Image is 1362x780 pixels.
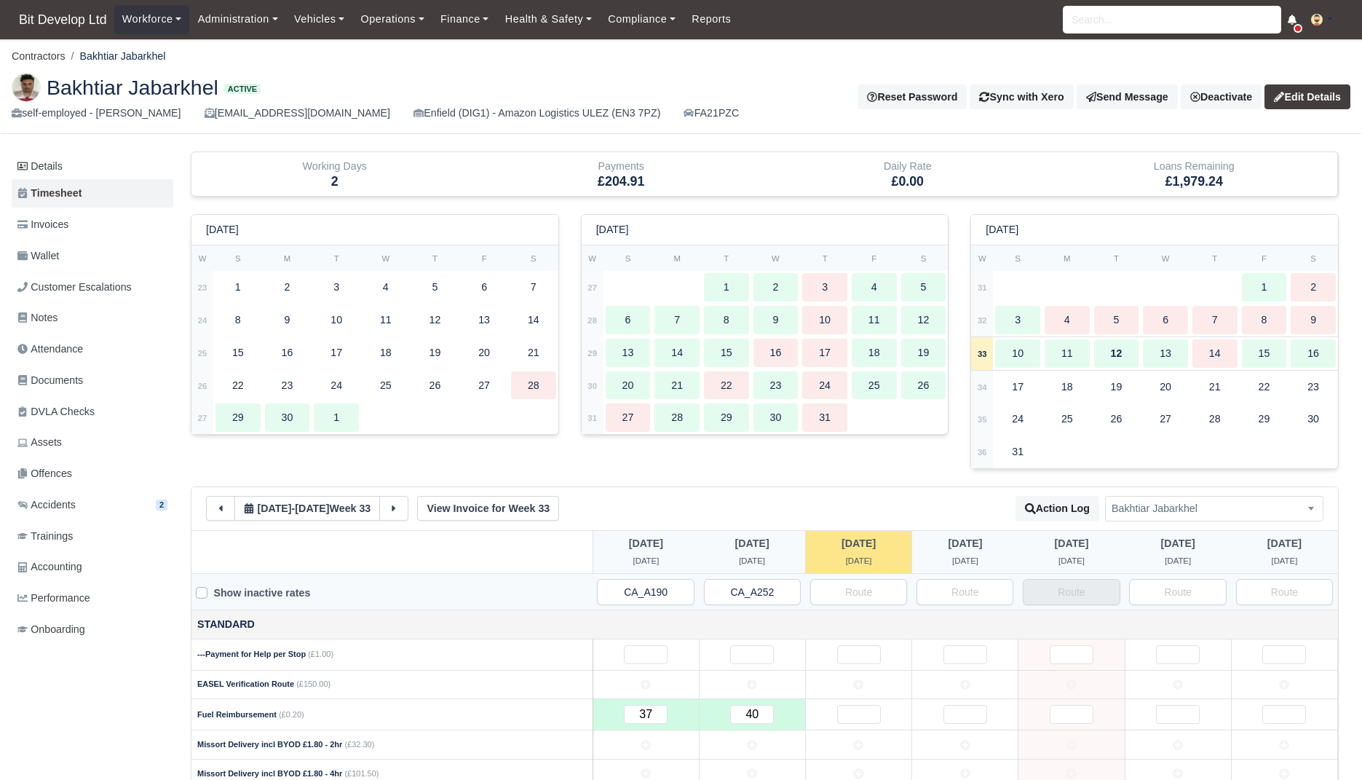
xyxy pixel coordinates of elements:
[1045,373,1090,401] div: 18
[381,254,389,263] small: W
[1192,339,1238,368] div: 14
[995,373,1040,401] div: 17
[684,5,739,34] a: Reports
[308,650,333,658] span: (£1.00)
[314,371,359,400] div: 24
[1192,306,1238,334] div: 7
[279,710,304,719] span: (£0.20)
[12,491,173,519] a: Accidents 2
[704,339,749,367] div: 15
[1062,174,1327,189] h5: £1,979.24
[846,556,872,565] span: 15 hours ago
[17,590,90,607] span: Performance
[1058,556,1085,565] span: 1 day from now
[735,537,769,549] span: 1 day ago
[654,306,700,334] div: 7
[764,152,1051,196] div: Daily Rate
[12,615,173,644] a: Onboarding
[916,579,1013,605] input: Route
[948,537,982,549] span: 8 hours from now
[1064,254,1070,263] small: M
[265,306,310,334] div: 9
[739,556,765,565] span: 1 day ago
[588,254,596,263] small: W
[587,382,597,390] strong: 30
[775,158,1040,175] div: Daily Rate
[921,254,927,263] small: S
[978,448,987,457] strong: 36
[462,273,507,302] div: 6
[625,254,631,263] small: S
[12,460,173,488] a: Offences
[363,339,408,367] div: 18
[1267,537,1302,549] span: 3 days from now
[17,403,95,420] span: DVLA Checks
[1114,254,1119,263] small: T
[986,224,1018,236] h6: [DATE]
[978,283,987,292] strong: 31
[772,254,780,263] small: W
[654,339,700,367] div: 14
[1310,254,1316,263] small: S
[191,152,478,196] div: Working Days
[17,372,83,389] span: Documents
[1291,405,1336,433] div: 30
[156,500,167,511] span: 2
[511,306,556,334] div: 14
[1129,579,1226,605] input: Route
[265,273,310,302] div: 2
[952,556,978,565] span: 8 hours from now
[596,224,629,236] h6: [DATE]
[1161,537,1195,549] span: 2 days from now
[995,405,1040,433] div: 24
[17,248,59,264] span: Wallet
[1,61,1361,134] div: Bakhtiar Jabarkhel
[17,279,132,296] span: Customer Escalations
[600,5,684,34] a: Compliance
[314,403,359,432] div: 1
[606,306,651,334] div: 6
[901,273,946,302] div: 5
[47,77,218,98] span: Bakhtiar Jabarkhel
[802,273,847,302] div: 3
[197,740,342,749] strong: Missort Delivery incl BYOD £1.80 - 2hr
[753,339,799,367] div: 16
[1045,339,1090,368] div: 11
[12,50,66,62] a: Contractors
[673,254,680,263] small: M
[901,306,946,334] div: 12
[1242,373,1287,401] div: 22
[1015,254,1021,263] small: S
[497,5,601,34] a: Health & Safety
[842,537,876,549] span: 15 hours ago
[12,428,173,457] a: Assets
[205,105,390,122] div: [EMAIL_ADDRESS][DOMAIN_NAME]
[1094,373,1139,401] div: 19
[17,465,72,482] span: Offences
[12,584,173,612] a: Performance
[197,679,294,688] strong: EASEL Verification Route
[12,273,173,302] a: Customer Escalations
[198,283,207,292] strong: 23
[17,559,82,575] span: Accounting
[704,403,749,432] div: 29
[978,383,987,392] strong: 34
[802,306,847,334] div: 10
[413,339,458,367] div: 19
[197,618,255,630] strong: Standard
[206,224,239,236] h6: [DATE]
[12,153,173,180] a: Details
[12,366,173,395] a: Documents
[852,306,897,334] div: 11
[704,371,749,400] div: 22
[1242,339,1287,368] div: 15
[489,158,754,175] div: Payments
[199,254,207,263] small: W
[413,371,458,400] div: 26
[17,216,68,233] span: Invoices
[810,579,907,605] input: Route
[12,335,173,363] a: Attendance
[1162,254,1170,263] small: W
[654,403,700,432] div: 28
[462,339,507,367] div: 20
